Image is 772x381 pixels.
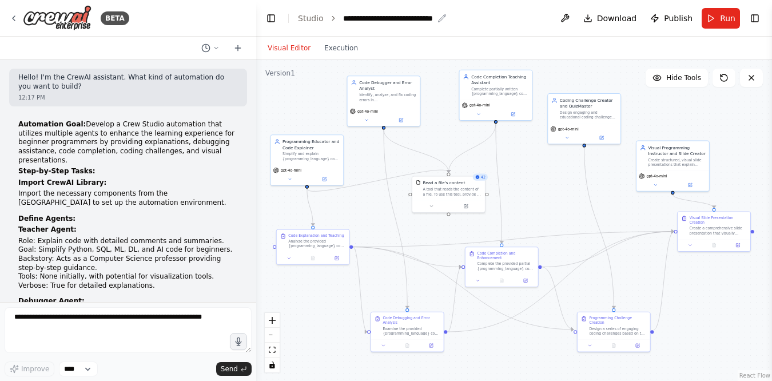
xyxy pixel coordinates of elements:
g: Edge from 6f58f582-3d4e-474d-aa36-7040e9a0325f to 31990d1f-17a6-4fe0-87f8-9208b79c6c89 [381,130,411,309]
div: Visual Slide Presentation Creation [690,216,747,225]
span: Run [720,13,735,24]
a: Studio [298,14,324,23]
div: Code Completion Teaching Assistant [471,74,528,86]
button: No output available [300,255,325,261]
li: Import the necessary components from the [GEOGRAPHIC_DATA] to set up the automation environment. [18,189,238,207]
button: Open in side panel [327,255,347,261]
button: Publish [646,8,697,29]
button: zoom in [265,313,280,328]
button: Open in side panel [515,277,535,284]
div: Version 1 [265,69,295,78]
span: Send [221,364,238,374]
span: Hide Tools [666,73,701,82]
button: Improve [5,362,54,376]
button: Open in side panel [384,117,417,124]
span: Publish [664,13,693,24]
div: Coding Challenge Creator and QuizMasterDesign engaging and educational coding challenges in {prog... [547,93,621,144]
div: 12:17 PM [18,93,238,102]
span: Improve [21,364,49,374]
button: Open in side panel [421,342,441,349]
button: Hide left sidebar [263,10,279,26]
div: Code Debugging and Error Analysis [383,316,440,326]
button: Switch to previous chat [197,41,224,55]
span: gpt-4o-mini [469,103,490,108]
div: Programming Educator and Code Explainer [282,139,340,151]
div: BETA [101,11,129,25]
button: Open in side panel [728,242,748,249]
g: Edge from 6f58f582-3d4e-474d-aa36-7040e9a0325f to d7a34c8a-e294-4896-bca1-4fbb865dffc5 [381,130,452,173]
div: Code Debugger and Error AnalystIdentify, analyze, and fix coding errors in {programming_language}... [347,76,420,126]
button: Open in side panel [585,134,618,141]
g: Edge from 6b9d5994-f8f1-4d03-8c46-5eb636789b36 to d7a34c8a-e294-4896-bca1-4fbb865dffc5 [445,124,499,173]
div: Code Debugging and Error AnalysisExamine the provided {programming_language} code for errors, bug... [371,312,444,352]
div: Visual Slide Presentation CreationCreate a comprehensive slide presentation that visually explain... [677,211,751,252]
g: Edge from 08ec9c6c-e67c-4e42-bd93-81e82d59058f to 1287e86f-7a72-4721-87cd-dfbccc5e2706 [542,229,674,270]
g: Edge from 31990d1f-17a6-4fe0-87f8-9208b79c6c89 to 1287e86f-7a72-4721-87cd-dfbccc5e2706 [447,229,674,335]
button: No output available [601,342,626,349]
li: Goal: Simplify Python, SQL, ML, DL, and AI code for beginners. [18,245,238,255]
button: zoom out [265,328,280,343]
span: gpt-4o-mini [558,126,579,131]
button: fit view [265,343,280,358]
button: Click to speak your automation idea [230,333,247,350]
g: Edge from d4657d52-62ad-4723-a0b5-8a74a9d07cd1 to 205cf662-04c6-489d-9af2-f932eec58f29 [353,244,574,332]
li: Backstory: Acts as a Computer Science professor providing step-by-step guidance. [18,255,238,272]
button: toggle interactivity [265,358,280,372]
button: No output available [489,277,514,284]
div: Create structured, visual slide presentations that explain {programming_concept} using clear diag... [648,158,706,168]
span: gpt-4o-mini [357,109,378,113]
div: Programming Challenge Creation [589,316,646,326]
p: Hello! I'm the CrewAI assistant. What kind of automation do you want to build? [18,73,238,91]
div: Create a comprehensive slide presentation that visually explains the {programming_concept} covere... [690,226,747,236]
div: Read a file's content [423,180,465,186]
g: Edge from e31411af-6831-4dc2-8aa2-193b641fbfeb to 1287e86f-7a72-4721-87cd-dfbccc5e2706 [670,195,717,208]
div: Coding Challenge Creator and QuizMaster [560,97,617,109]
button: Start a new chat [229,41,247,55]
g: Edge from 6b9d5994-f8f1-4d03-8c46-5eb636789b36 to 08ec9c6c-e67c-4e42-bd93-81e82d59058f [493,124,505,243]
button: Open in side panel [673,181,706,188]
g: Edge from d4657d52-62ad-4723-a0b5-8a74a9d07cd1 to 1287e86f-7a72-4721-87cd-dfbccc5e2706 [353,229,674,250]
div: Identify, analyze, and fix coding errors in {programming_language} student submissions while prov... [359,93,416,102]
strong: Import CrewAI Library: [18,178,106,186]
div: Analyze the provided {programming_language} code and create a comprehensive educational explanati... [288,239,345,249]
button: Show right sidebar [747,10,763,26]
span: 42 [481,174,486,179]
div: Code Completion and EnhancementComplete the provided partial {programming_language} code segments... [465,247,539,287]
g: Edge from b6a30bc8-230b-4dd6-a628-a3f719e91e93 to 205cf662-04c6-489d-9af2-f932eec58f29 [582,147,617,308]
strong: Define Agents: [18,215,75,223]
strong: Teacher Agent: [18,225,77,233]
li: Tools: None initially, with potential for visualization tools. [18,272,238,281]
button: Hide Tools [646,69,708,87]
g: Edge from 02dee91a-faa4-4da7-8ff3-17c5c73890a3 to d7a34c8a-e294-4896-bca1-4fbb865dffc5 [304,167,452,195]
button: Download [579,8,642,29]
div: Code Completion Teaching AssistantComplete partially written {programming_language} code segments... [459,70,532,121]
p: Develop a Crew Studio automation that utilizes multiple agents to enhance the learning experience... [18,120,238,165]
div: Visual Programming Instructor and Slide CreatorCreate structured, visual slide presentations that... [636,141,710,192]
div: 42FileReadToolRead a file's contentA tool that reads the content of a file. To use this tool, pro... [412,176,486,213]
li: Verbose: True for detailed explanations. [18,281,238,291]
g: Edge from 08ec9c6c-e67c-4e42-bd93-81e82d59058f to 205cf662-04c6-489d-9af2-f932eec58f29 [542,264,574,332]
g: Edge from 205cf662-04c6-489d-9af2-f932eec58f29 to 1287e86f-7a72-4721-87cd-dfbccc5e2706 [654,229,674,333]
div: Design engaging and educational coding challenges in {programming_language} that reinforce specif... [560,110,617,120]
div: Design a series of engaging coding challenges based on the {programming_concept} concepts covered... [589,327,646,336]
span: gpt-4o-mini [281,168,301,173]
button: Run [702,8,740,29]
button: Open in side panel [627,342,647,349]
strong: Debugger Agent: [18,297,85,305]
div: Complete partially written {programming_language} code segments in a clean, understandable manner... [471,87,528,97]
div: Code Completion and Enhancement [477,251,534,261]
div: A tool that reads the content of a file. To use this tool, provide a 'file_path' parameter with t... [423,187,481,197]
div: Code Explanation and Teaching [288,233,344,238]
strong: Step-by-Step Tasks: [18,167,95,175]
strong: Automation Goal: [18,120,86,128]
button: Send [216,362,252,376]
button: Open in side panel [308,176,341,182]
span: Download [597,13,637,24]
button: No output available [702,242,727,249]
img: Logo [23,5,91,31]
div: Visual Programming Instructor and Slide Creator [648,145,706,157]
button: No output available [395,342,420,349]
a: React Flow attribution [739,372,770,379]
div: Programming Educator and Code ExplainerSimplify and explain {programming_language} code concepts ... [270,134,344,185]
div: Simplify and explain {programming_language} code concepts for beginners by providing detailed com... [282,152,340,161]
